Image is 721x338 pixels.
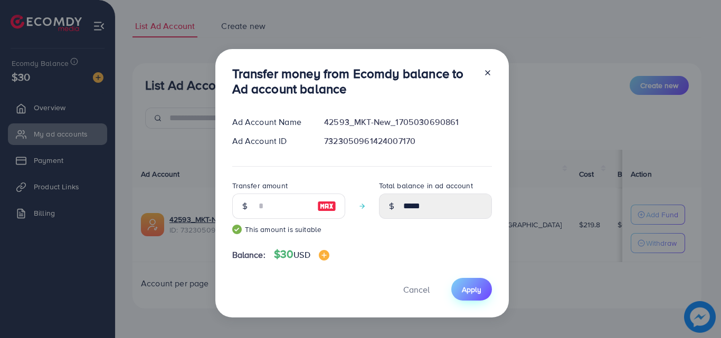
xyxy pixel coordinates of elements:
label: Transfer amount [232,180,288,191]
div: 7323050961424007170 [316,135,500,147]
img: image [319,250,329,260]
img: image [317,200,336,213]
h4: $30 [274,248,329,261]
div: 42593_MKT-New_1705030690861 [316,116,500,128]
label: Total balance in ad account [379,180,473,191]
button: Apply [451,278,492,301]
div: Ad Account Name [224,116,316,128]
span: Apply [462,284,481,295]
small: This amount is suitable [232,224,345,235]
span: USD [293,249,310,260]
span: Balance: [232,249,265,261]
div: Ad Account ID [224,135,316,147]
h3: Transfer money from Ecomdy balance to Ad account balance [232,66,475,96]
button: Cancel [390,278,443,301]
span: Cancel [403,284,430,295]
img: guide [232,225,242,234]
